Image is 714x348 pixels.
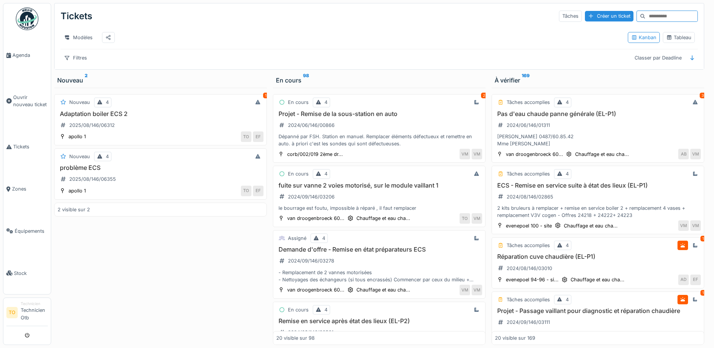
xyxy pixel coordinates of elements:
[495,334,535,342] div: 20 visible sur 169
[15,227,48,235] span: Équipements
[276,334,315,342] div: 20 visible sur 98
[575,151,629,158] div: Chauffage et eau cha...
[678,149,689,159] div: AB
[276,269,482,283] div: - Remplacement de 2 vannes motorisées - Nettoyages des échangeurs (si tous encrassés) Commencer p...
[507,99,550,106] div: Tâches accomplies
[276,317,482,325] h3: Remise en service après état des lieux (EL-P2)
[69,176,116,183] div: 2025/08/146/06355
[700,236,706,241] div: 1
[566,170,569,177] div: 4
[58,110,263,118] h3: Adaptation boiler ECS 2
[472,149,482,159] div: VM
[12,185,48,192] span: Zones
[507,242,550,249] div: Tâches accomplies
[288,329,333,336] div: 2024/09/146/03501
[276,133,482,147] div: Dépanné par FSH. Station en manuel. Remplacer éléments défectueux et remettre en auto. à priori c...
[106,99,109,106] div: 4
[276,246,482,253] h3: Demande d'offre - Remise en état préparateurs ECS
[460,213,470,224] div: TO
[287,215,344,222] div: van droogenbroeck 60...
[324,170,327,177] div: 4
[69,153,90,160] div: Nouveau
[57,76,264,85] div: Nouveau
[472,213,482,224] div: VM
[69,99,90,106] div: Nouveau
[495,330,701,344] div: Fonctionnement actuel avec chaudière ouverte et entrée d'air en prise directe sur la pièce de la ...
[506,151,563,158] div: van droogenbroeck 60...
[495,253,701,260] h3: Réparation cuve chaudière (EL-P1)
[322,235,325,242] div: 4
[276,182,482,189] h3: fuite sur vanne 2 voies motorisé, sur le module vaillant 1
[495,205,701,219] div: 2 kits bruleurs à remplacer + remise en service boiler 2 + remplacement 4 vases + remplacement V3...
[678,275,689,285] div: AD
[13,143,48,150] span: Tickets
[324,99,327,106] div: 4
[3,252,51,294] a: Stock
[690,220,701,231] div: VM
[3,168,51,210] a: Zones
[678,220,689,231] div: VM
[690,149,701,159] div: VM
[85,76,88,85] sup: 2
[324,306,327,313] div: 4
[6,301,48,326] a: TO TechnicienTechnicien Otb
[495,133,701,147] div: [PERSON_NAME] 0487/60.85.42 Mme [PERSON_NAME]
[241,186,251,196] div: TO
[507,265,552,272] div: 2024/08/146/03010
[288,193,335,200] div: 2024/09/146/03206
[303,76,309,85] sup: 98
[3,210,51,252] a: Équipements
[506,222,552,229] div: evenepoel 100 - site
[13,94,48,108] span: Ouvrir nouveau ticket
[356,286,410,293] div: Chauffage et eau cha...
[631,52,685,63] div: Classer par Deadline
[58,206,90,213] div: 2 visible sur 2
[276,76,483,85] div: En cours
[495,182,701,189] h3: ECS - Remise en service suite à état des lieux (EL-P1)
[495,110,701,118] h3: Pas d'eau chaude panne générale (EL-P1)
[288,122,335,129] div: 2024/06/146/00866
[522,76,530,85] sup: 169
[460,285,470,295] div: VM
[69,133,86,140] div: apollo 1
[288,235,306,242] div: Assigné
[566,99,569,106] div: 4
[507,193,553,200] div: 2024/08/146/02865
[566,296,569,303] div: 4
[241,131,251,142] div: TO
[507,170,550,177] div: Tâches accomplies
[3,126,51,168] a: Tickets
[507,319,550,326] div: 2024/09/146/03111
[507,122,550,129] div: 2024/06/146/01311
[700,290,706,296] div: 1
[58,164,263,171] h3: problème ECS
[276,110,482,118] h3: Projet - Remise de la sous-station en auto
[506,276,559,283] div: evenepoel 94-96 - si...
[700,93,706,98] div: 3
[61,32,96,43] div: Modèles
[559,11,582,21] div: Tâches
[12,52,48,59] span: Agenda
[288,170,309,177] div: En cours
[571,276,624,283] div: Chauffage et eau cha...
[253,186,263,196] div: EF
[106,153,109,160] div: 4
[253,131,263,142] div: EF
[472,285,482,295] div: VM
[481,93,487,98] div: 2
[631,34,656,41] div: Kanban
[288,257,334,264] div: 2024/09/146/03278
[21,301,48,324] li: Technicien Otb
[356,215,410,222] div: Chauffage et eau cha...
[3,76,51,126] a: Ouvrir nouveau ticket
[21,301,48,307] div: Technicien
[276,205,482,212] div: le bourrage est foutu, impossible à réparé , il faut remplacer
[3,34,51,76] a: Agenda
[14,270,48,277] span: Stock
[16,8,38,30] img: Badge_color-CXgf-gQk.svg
[288,99,309,106] div: En cours
[287,286,344,293] div: van droogenbroeck 60...
[263,93,268,98] div: 1
[495,307,701,314] h3: Projet - Passage vaillant pour diagnostic et réparation chaudière
[287,151,343,158] div: corb/002/019 2ème dr...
